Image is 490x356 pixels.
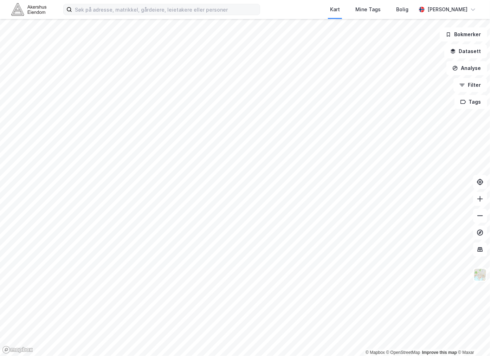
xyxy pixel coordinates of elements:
[455,322,490,356] div: Kontrollprogram for chat
[473,268,487,281] img: Z
[11,3,46,15] img: akershus-eiendom-logo.9091f326c980b4bce74ccdd9f866810c.svg
[427,5,468,14] div: [PERSON_NAME]
[366,350,385,355] a: Mapbox
[446,61,487,75] button: Analyse
[444,44,487,58] button: Datasett
[453,78,487,92] button: Filter
[440,27,487,41] button: Bokmerker
[422,350,457,355] a: Improve this map
[454,95,487,109] button: Tags
[455,322,490,356] iframe: Chat Widget
[386,350,420,355] a: OpenStreetMap
[355,5,381,14] div: Mine Tags
[330,5,340,14] div: Kart
[2,346,33,354] a: Mapbox homepage
[396,5,408,14] div: Bolig
[72,4,260,15] input: Søk på adresse, matrikkel, gårdeiere, leietakere eller personer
